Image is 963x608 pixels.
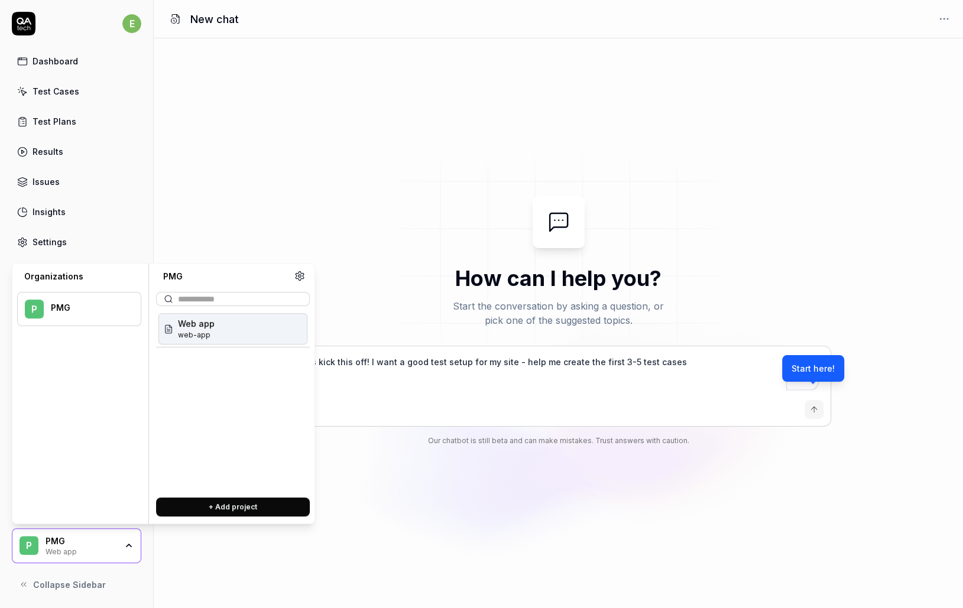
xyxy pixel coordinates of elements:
[12,170,141,193] a: Issues
[25,300,44,318] span: P
[156,311,310,488] div: Suggestions
[33,236,67,248] div: Settings
[12,230,141,253] a: Settings
[12,110,141,133] a: Test Plans
[17,271,141,282] div: Organizations
[33,115,76,128] div: Test Plans
[12,80,141,103] a: Test Cases
[12,573,141,596] button: Collapse Sidebar
[51,303,125,313] div: PMG
[178,330,215,340] span: Project ID: FkTt
[156,271,294,282] div: PMG
[122,14,141,33] span: e
[12,50,141,73] a: Dashboard
[46,536,116,547] div: PMG
[17,292,141,326] button: PPMG
[20,536,38,555] span: P
[156,498,310,516] button: + Add project
[12,200,141,223] a: Insights
[782,355,844,382] div: Start here!
[33,175,60,188] div: Issues
[12,140,141,163] a: Results
[33,85,79,97] div: Test Cases
[190,11,239,27] h1: New chat
[46,546,116,555] div: Web app
[12,528,141,564] button: PPMGWeb app
[33,145,63,158] div: Results
[178,317,215,330] span: Web app
[33,206,66,218] div: Insights
[294,353,823,395] textarea: To enrich screen reader interactions, please activate Accessibility in Grammarly extension settings
[33,55,78,67] div: Dashboard
[122,12,141,35] button: e
[294,271,305,285] a: Organization settings
[287,435,831,446] div: Our chatbot is still beta and can make mistakes. Trust answers with caution.
[33,578,106,591] span: Collapse Sidebar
